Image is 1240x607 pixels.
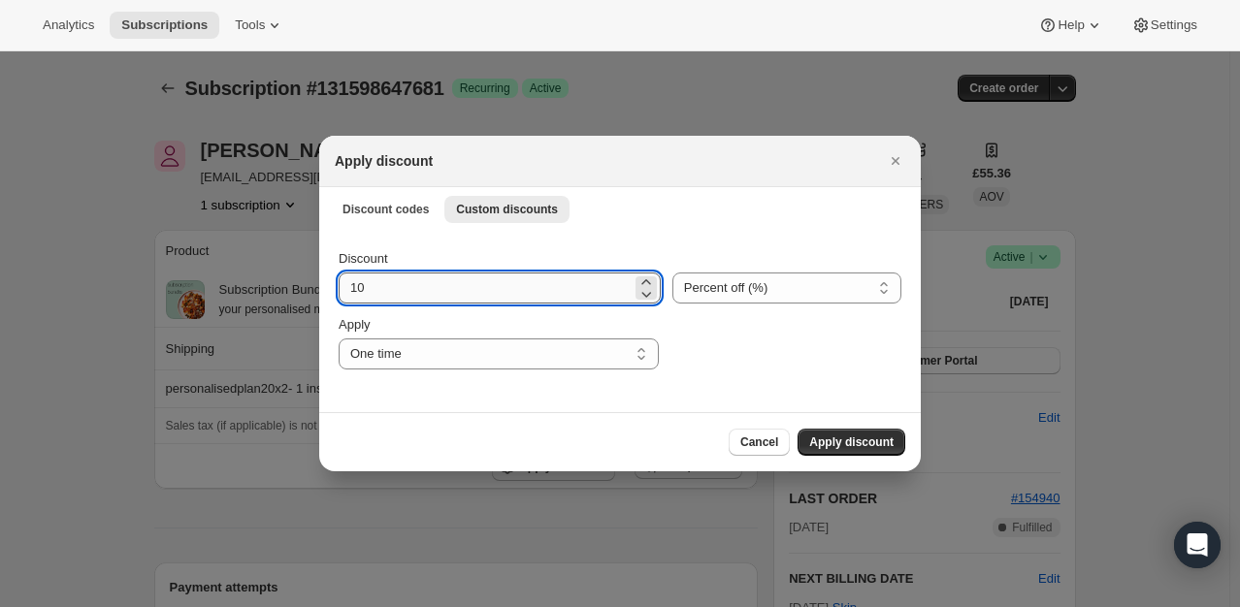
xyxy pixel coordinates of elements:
[110,12,219,39] button: Subscriptions
[729,429,790,456] button: Cancel
[331,196,441,223] button: Discount codes
[456,202,558,217] span: Custom discounts
[31,12,106,39] button: Analytics
[335,151,433,171] h2: Apply discount
[1120,12,1209,39] button: Settings
[121,17,208,33] span: Subscriptions
[740,434,778,450] span: Cancel
[43,17,94,33] span: Analytics
[1151,17,1197,33] span: Settings
[1174,522,1221,568] div: Open Intercom Messenger
[1058,17,1084,33] span: Help
[339,317,371,332] span: Apply
[235,17,265,33] span: Tools
[343,202,429,217] span: Discount codes
[444,196,570,223] button: Custom discounts
[798,429,905,456] button: Apply discount
[223,12,296,39] button: Tools
[1027,12,1115,39] button: Help
[809,434,894,450] span: Apply discount
[882,147,909,175] button: Close
[339,251,388,266] span: Discount
[319,230,921,412] div: Custom discounts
